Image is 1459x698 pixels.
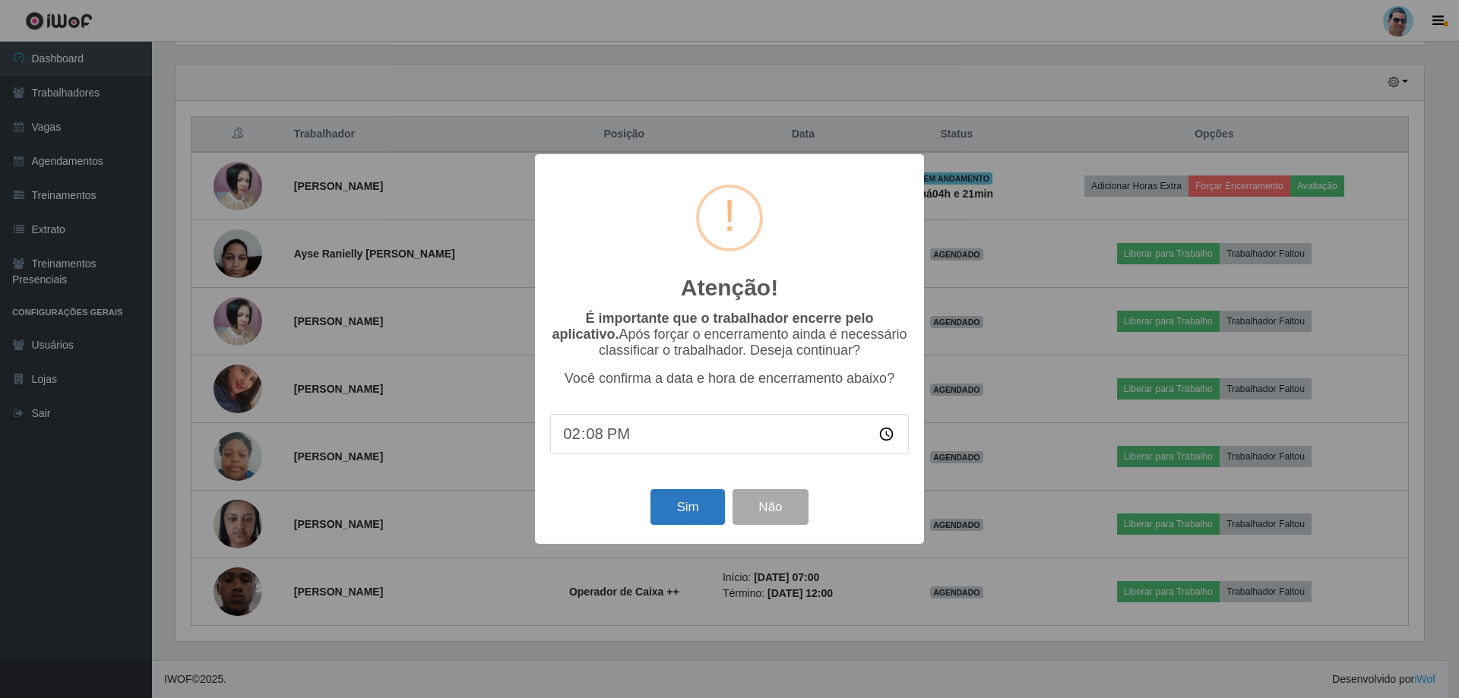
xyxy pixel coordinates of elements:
b: É importante que o trabalhador encerre pelo aplicativo. [552,311,873,342]
button: Não [733,489,808,525]
h2: Atenção! [681,274,778,302]
p: Você confirma a data e hora de encerramento abaixo? [550,371,909,387]
p: Após forçar o encerramento ainda é necessário classificar o trabalhador. Deseja continuar? [550,311,909,358]
button: Sim [650,489,724,525]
